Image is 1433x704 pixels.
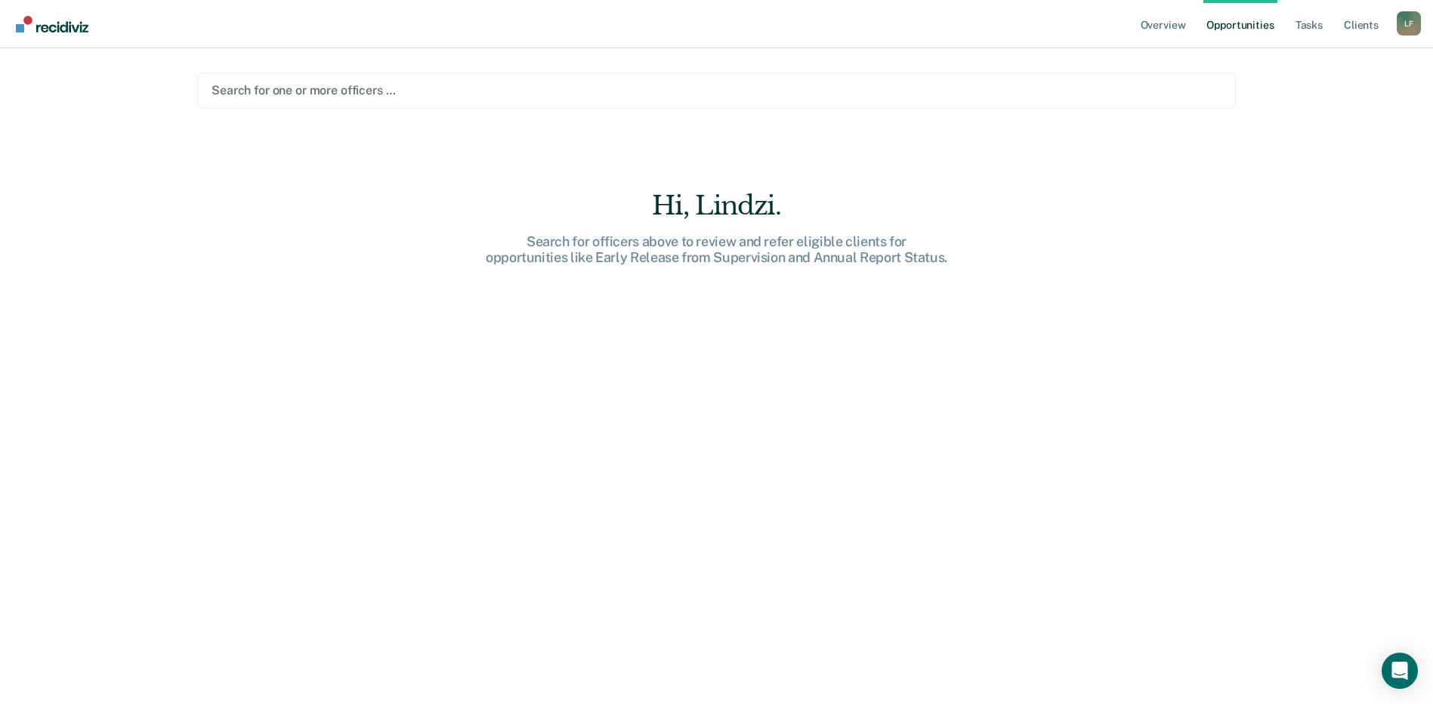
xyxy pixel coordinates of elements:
[475,233,959,266] div: Search for officers above to review and refer eligible clients for opportunities like Early Relea...
[1397,11,1421,36] div: L F
[1397,11,1421,36] button: Profile dropdown button
[1382,653,1418,689] div: Open Intercom Messenger
[475,190,959,221] div: Hi, Lindzi.
[16,16,88,32] img: Recidiviz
